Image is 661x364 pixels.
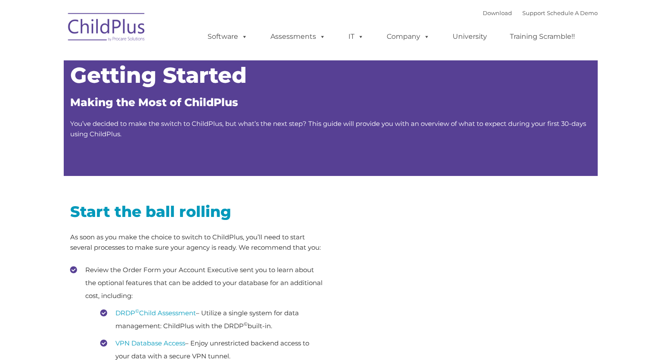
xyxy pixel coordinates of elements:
[70,62,247,88] span: Getting Started
[70,232,324,253] p: As soon as you make the choice to switch to ChildPlus, you’ll need to start several processes to ...
[378,28,438,45] a: Company
[547,9,598,16] a: Schedule A Demo
[70,202,324,221] h2: Start the ball rolling
[483,9,512,16] a: Download
[70,119,586,138] span: You’ve decided to make the switch to ChildPlus, but what’s the next step? This guide will provide...
[501,28,583,45] a: Training Scramble!!
[340,28,372,45] a: IT
[262,28,334,45] a: Assessments
[244,321,248,327] sup: ©
[100,337,324,363] li: – Enjoy unrestricted backend access to your data with a secure VPN tunnel.
[444,28,496,45] a: University
[522,9,545,16] a: Support
[100,307,324,333] li: – Utilize a single system for data management: ChildPlus with the DRDP built-in.
[115,309,196,317] a: DRDP©Child Assessment
[199,28,256,45] a: Software
[115,339,185,347] a: VPN Database Access
[483,9,598,16] font: |
[64,7,150,50] img: ChildPlus by Procare Solutions
[70,96,238,109] span: Making the Most of ChildPlus
[135,308,139,314] sup: ©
